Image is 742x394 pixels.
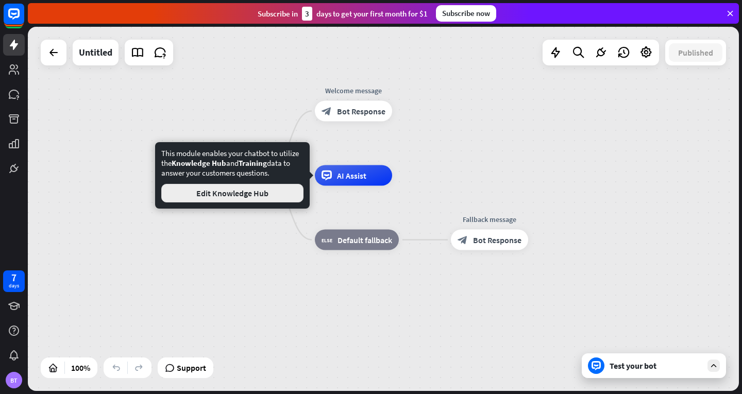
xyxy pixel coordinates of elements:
span: Bot Response [473,235,521,245]
i: block_bot_response [458,235,468,245]
span: Bot Response [337,106,385,116]
div: days [9,282,19,289]
span: Support [177,359,206,376]
div: 100% [68,359,93,376]
button: Published [669,43,722,62]
i: block_bot_response [322,106,332,116]
button: Edit Knowledge Hub [161,184,303,202]
span: AI Assist [337,170,366,181]
a: 7 days [3,270,25,292]
div: Subscribe now [436,5,496,22]
div: 7 [11,273,16,282]
i: block_fallback [322,235,332,245]
span: Knowledge Hub [172,158,226,168]
span: Training [239,158,267,168]
div: Untitled [79,40,112,65]
div: Welcome message [307,85,400,96]
div: This module enables your chatbot to utilize the and data to answer your customers questions. [161,148,303,202]
div: Fallback message [443,214,536,225]
div: Test your bot [610,361,702,371]
div: BT [6,372,22,388]
div: 3 [302,7,312,21]
div: Subscribe in days to get your first month for $1 [258,7,428,21]
span: Default fallback [338,235,392,245]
